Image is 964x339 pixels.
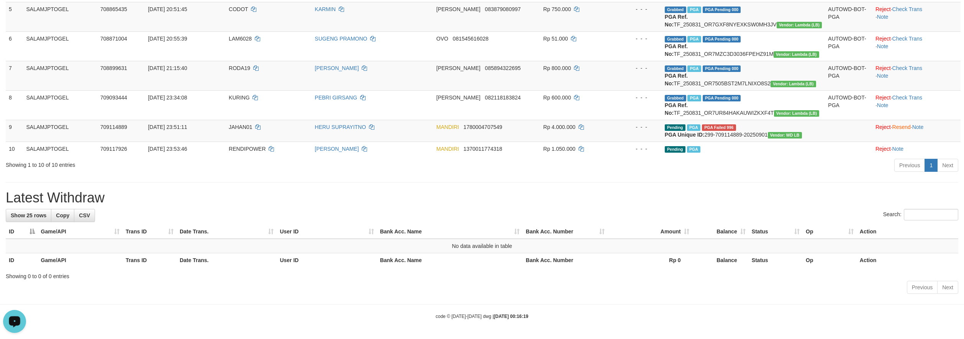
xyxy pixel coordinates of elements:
a: Note [892,146,904,152]
th: User ID: activate to sort column ascending [277,225,377,239]
span: Grabbed [665,65,686,72]
a: Check Trans [892,95,923,101]
span: [DATE] 20:51:45 [148,6,187,12]
a: Note [912,124,924,130]
span: 709093444 [100,95,127,101]
a: [PERSON_NAME] [315,146,359,152]
a: Note [877,102,889,108]
span: MANDIRI [436,124,459,130]
th: Game/API [38,253,123,267]
span: 708899631 [100,65,127,71]
a: Reject [875,124,891,130]
span: [DATE] 23:34:08 [148,95,187,101]
a: Previous [894,159,925,172]
div: - - - [615,35,658,42]
td: AUTOWD-BOT-PGA [825,31,872,61]
a: Reject [875,95,891,101]
b: PGA Ref. No: [665,102,688,116]
td: No data available in table [6,239,958,253]
a: [PERSON_NAME] [315,65,359,71]
td: · [872,142,961,156]
span: Show 25 rows [11,212,46,218]
span: [PERSON_NAME] [436,95,480,101]
span: [PERSON_NAME] [436,6,480,12]
span: RODA19 [229,65,250,71]
span: Marked by aeoameng [687,7,701,13]
td: · · [872,61,961,90]
span: PGA Pending [703,95,741,101]
b: PGA Ref. No: [665,43,688,57]
span: JAHAN01 [229,124,252,130]
span: 709117926 [100,146,127,152]
td: 6 [6,31,23,61]
strong: [DATE] 00:16:19 [494,314,528,319]
span: Marked by aeoameng [687,65,701,72]
td: SALAMJPTOGEL [23,120,97,142]
th: Balance [692,253,749,267]
th: Bank Acc. Number: activate to sort column ascending [523,225,607,239]
a: PEBRI GIRSANG [315,95,357,101]
span: KURING [229,95,249,101]
div: - - - [615,145,658,153]
th: Op: activate to sort column ascending [803,225,857,239]
div: - - - [615,5,658,13]
th: Status: activate to sort column ascending [749,225,803,239]
td: SALAMJPTOGEL [23,142,97,156]
button: Open LiveChat chat widget [3,3,26,26]
span: Grabbed [665,95,686,101]
a: Reject [875,6,891,12]
td: · · [872,2,961,31]
span: LAM6028 [229,36,252,42]
span: Pending [665,146,685,153]
td: SALAMJPTOGEL [23,2,97,31]
span: MANDIRI [436,146,459,152]
td: AUTOWD-BOT-PGA [825,90,872,120]
td: 10 [6,142,23,156]
a: Reject [875,65,891,71]
b: PGA Ref. No: [665,14,688,28]
a: Note [877,14,889,20]
td: 5 [6,2,23,31]
a: Reject [875,146,891,152]
span: Marked by aeoameng [687,36,701,42]
a: Show 25 rows [6,209,51,222]
a: Copy [51,209,74,222]
span: 708871004 [100,36,127,42]
th: Bank Acc. Name: activate to sort column ascending [377,225,523,239]
span: [DATE] 23:53:46 [148,146,187,152]
small: code © [DATE]-[DATE] dwg | [436,314,528,319]
div: - - - [615,94,658,101]
span: Copy 1780004707549 to clipboard [464,124,502,130]
a: Check Trans [892,36,923,42]
td: TF_250831_OR7GXF8NYEXKSW0MH3JV [662,2,825,31]
span: Vendor URL: https://dashboard.q2checkout.com/secure [768,132,802,139]
a: CSV [74,209,95,222]
th: Amount: activate to sort column ascending [608,225,692,239]
td: 8 [6,90,23,120]
th: User ID [277,253,377,267]
td: TF_250831_OR7MZC3D3036FPEHZ91M [662,31,825,61]
span: Copy 082118183824 to clipboard [485,95,521,101]
h1: Latest Withdraw [6,190,958,205]
b: PGA Unique ID: [665,132,705,138]
span: Vendor URL: https://dashboard.q2checkout.com/secure [774,110,820,117]
div: - - - [615,123,658,131]
span: Marked by aeofendy [687,124,700,131]
td: AUTOWD-BOT-PGA [825,2,872,31]
span: Rp 600.000 [543,95,571,101]
td: 9 [6,120,23,142]
span: 709114889 [100,124,127,130]
th: Date Trans.: activate to sort column ascending [177,225,277,239]
th: Trans ID [123,253,177,267]
span: OVO [436,36,448,42]
div: Showing 0 to 0 of 0 entries [6,269,958,280]
th: Rp 0 [608,253,692,267]
div: - - - [615,64,658,72]
span: Rp 51.000 [543,36,568,42]
span: Copy 083879080997 to clipboard [485,6,521,12]
span: Rp 750.000 [543,6,571,12]
span: Grabbed [665,36,686,42]
td: AUTOWD-BOT-PGA [825,61,872,90]
td: · · [872,31,961,61]
td: SALAMJPTOGEL [23,61,97,90]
